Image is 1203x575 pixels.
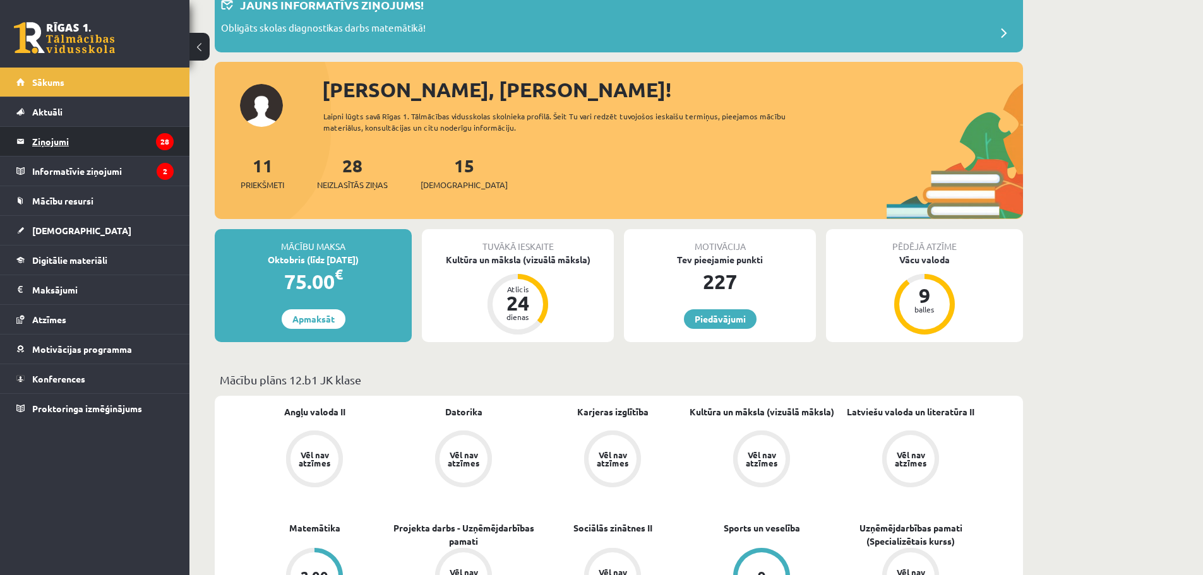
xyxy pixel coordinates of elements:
[322,74,1023,105] div: [PERSON_NAME], [PERSON_NAME]!
[499,313,537,321] div: dienas
[317,154,388,191] a: 28Neizlasītās ziņas
[32,314,66,325] span: Atzīmes
[32,76,64,88] span: Sākums
[847,405,974,418] a: Latviešu valoda un literatūra II
[16,335,174,364] a: Motivācijas programma
[16,364,174,393] a: Konferences
[215,266,412,297] div: 75.00
[32,254,107,266] span: Digitālie materiāli
[687,430,836,490] a: Vēl nav atzīmes
[16,97,174,126] a: Aktuāli
[836,430,985,490] a: Vēl nav atzīmes
[335,265,343,283] span: €
[32,225,131,236] span: [DEMOGRAPHIC_DATA]
[156,133,174,150] i: 28
[32,373,85,384] span: Konferences
[826,253,1023,336] a: Vācu valoda 9 balles
[826,253,1023,266] div: Vācu valoda
[16,68,174,97] a: Sākums
[241,179,284,191] span: Priekšmeti
[624,229,816,253] div: Motivācija
[446,451,481,467] div: Vēl nav atzīmes
[836,521,985,548] a: Uzņēmējdarbības pamati (Specializētais kurss)
[32,127,174,156] legend: Ziņojumi
[16,305,174,334] a: Atzīmes
[241,154,284,191] a: 11Priekšmeti
[445,405,482,418] a: Datorika
[317,179,388,191] span: Neizlasītās ziņas
[906,285,943,305] div: 9
[16,186,174,215] a: Mācību resursi
[624,253,816,266] div: Tev pieejamie punkti
[906,305,943,313] div: balles
[422,253,614,266] div: Kultūra un māksla (vizuālā māksla)
[14,22,115,54] a: Rīgas 1. Tālmācības vidusskola
[282,309,345,329] a: Apmaksāt
[577,405,649,418] a: Karjeras izglītība
[32,106,63,117] span: Aktuāli
[289,521,340,535] a: Matemātika
[684,309,757,329] a: Piedāvājumi
[624,266,816,297] div: 227
[32,157,174,186] legend: Informatīvie ziņojumi
[157,163,174,180] i: 2
[16,246,174,275] a: Digitālie materiāli
[16,394,174,423] a: Proktoringa izmēģinājums
[744,451,779,467] div: Vēl nav atzīmes
[16,216,174,245] a: [DEMOGRAPHIC_DATA]
[421,154,508,191] a: 15[DEMOGRAPHIC_DATA]
[32,275,174,304] legend: Maksājumi
[16,127,174,156] a: Ziņojumi28
[284,405,345,418] a: Angļu valoda II
[389,430,538,490] a: Vēl nav atzīmes
[32,403,142,414] span: Proktoringa izmēģinājums
[389,521,538,548] a: Projekta darbs - Uzņēmējdarbības pamati
[499,285,537,293] div: Atlicis
[422,229,614,253] div: Tuvākā ieskaite
[215,229,412,253] div: Mācību maksa
[499,293,537,313] div: 24
[421,179,508,191] span: [DEMOGRAPHIC_DATA]
[16,157,174,186] a: Informatīvie ziņojumi2
[595,451,630,467] div: Vēl nav atzīmes
[240,430,389,490] a: Vēl nav atzīmes
[32,195,93,206] span: Mācību resursi
[215,253,412,266] div: Oktobris (līdz [DATE])
[221,21,426,39] p: Obligāts skolas diagnostikas darbs matemātikā!
[724,521,800,535] a: Sports un veselība
[297,451,332,467] div: Vēl nav atzīmes
[538,430,687,490] a: Vēl nav atzīmes
[16,275,174,304] a: Maksājumi
[893,451,928,467] div: Vēl nav atzīmes
[422,253,614,336] a: Kultūra un māksla (vizuālā māksla) Atlicis 24 dienas
[220,371,1018,388] p: Mācību plāns 12.b1 JK klase
[573,521,652,535] a: Sociālās zinātnes II
[32,343,132,355] span: Motivācijas programma
[826,229,1023,253] div: Pēdējā atzīme
[690,405,834,418] a: Kultūra un māksla (vizuālā māksla)
[323,110,808,133] div: Laipni lūgts savā Rīgas 1. Tālmācības vidusskolas skolnieka profilā. Šeit Tu vari redzēt tuvojošo...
